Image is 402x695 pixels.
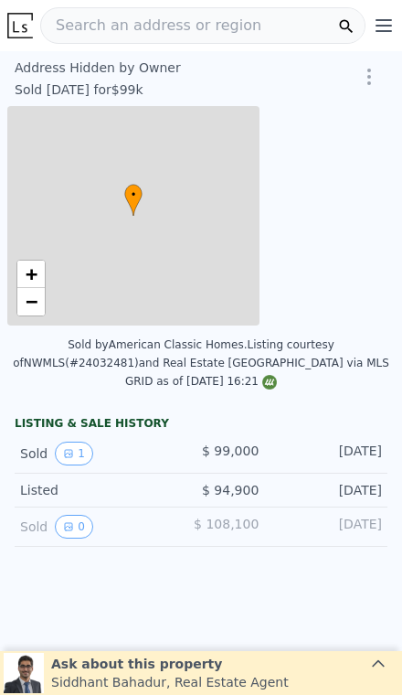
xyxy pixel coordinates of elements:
span: + [26,262,37,285]
div: Listing courtesy of NWMLS (#24032481) and Real Estate [GEOGRAPHIC_DATA] via MLS GRID as of [DATE]... [13,338,389,388]
img: Lotside [7,13,33,38]
a: Zoom out [17,288,45,315]
div: [DATE] [266,442,382,465]
span: − [26,290,37,313]
a: Zoom in [17,261,45,288]
div: Sold [20,515,136,539]
img: NWMLS Logo [262,375,277,390]
div: Sold [DATE] for $99k [15,80,143,99]
div: Listed [20,481,136,499]
button: View historical data [55,515,93,539]
div: Address Hidden by Owner [15,59,311,77]
span: • [124,187,143,203]
div: Ask about this property [51,655,289,673]
span: $ 108,100 [194,517,259,531]
div: Siddhant Bahadur , Real Estate Agent [51,673,289,691]
div: [DATE] [266,515,382,539]
button: Show Options [351,59,387,95]
span: $ 99,000 [202,444,259,458]
button: View historical data [55,442,93,465]
span: $ 94,900 [202,483,259,497]
img: Siddhant Bahadur [4,653,44,693]
div: LISTING & SALE HISTORY [15,416,387,434]
div: [DATE] [266,481,382,499]
div: Sold [20,442,136,465]
div: • [124,184,143,216]
span: Search an address or region [41,15,261,37]
div: Sold by American Classic Homes . [68,338,247,351]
